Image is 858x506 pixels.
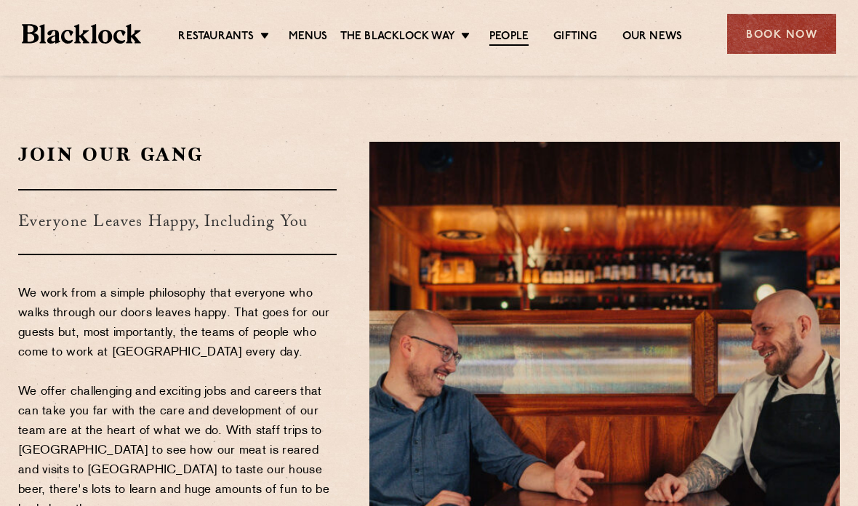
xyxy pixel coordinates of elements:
img: BL_Textured_Logo-footer-cropped.svg [22,24,141,44]
a: Our News [622,30,683,44]
a: People [489,30,529,46]
div: Book Now [727,14,836,54]
h3: Everyone Leaves Happy, Including You [18,189,337,255]
a: The Blacklock Way [340,30,455,44]
h2: Join Our Gang [18,142,337,167]
a: Gifting [553,30,597,44]
a: Restaurants [178,30,254,44]
a: Menus [289,30,328,44]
